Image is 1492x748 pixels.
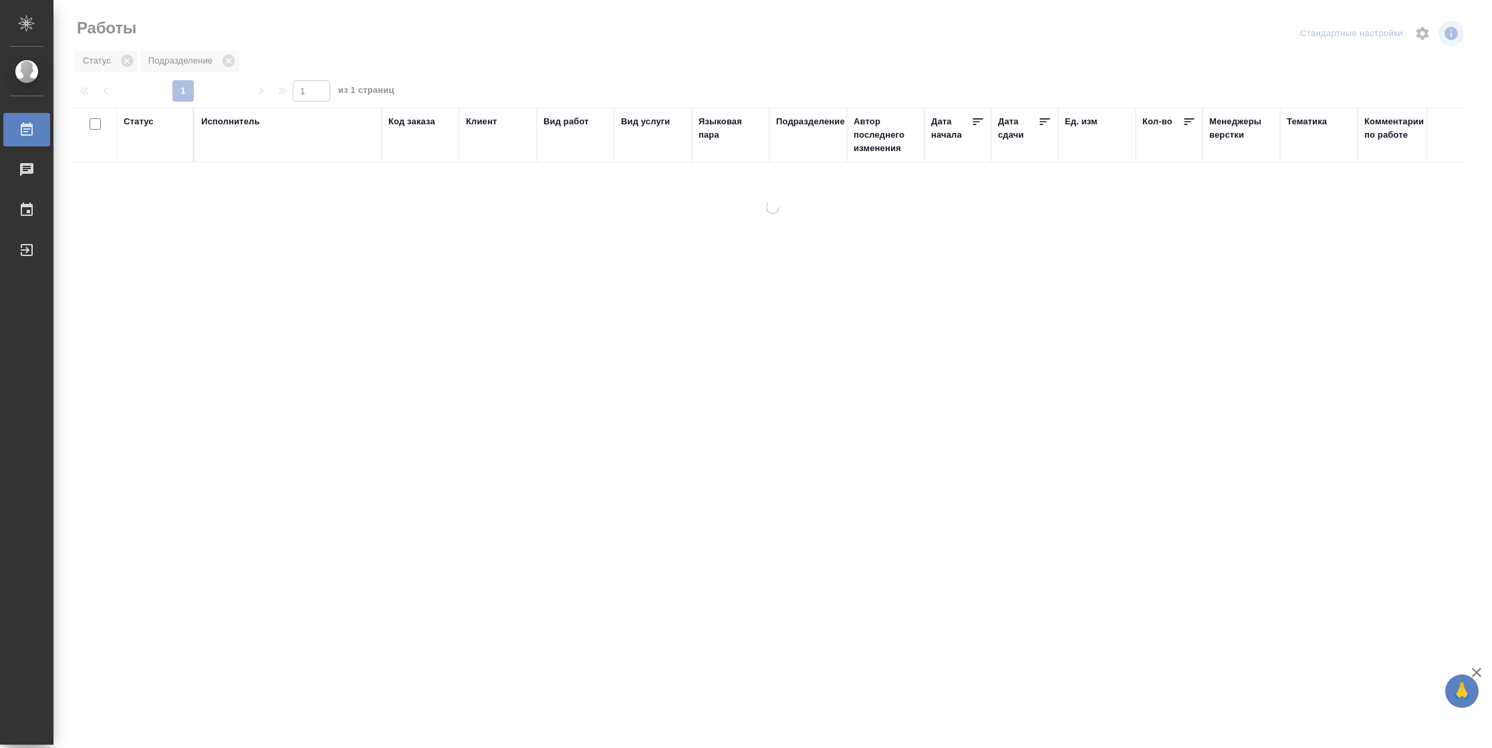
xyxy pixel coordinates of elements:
div: Комментарии по работе [1364,115,1428,142]
div: Исполнитель [201,115,260,128]
div: Ед. изм [1065,115,1098,128]
div: Менеджеры верстки [1209,115,1273,142]
div: Вид услуги [621,115,670,128]
button: 🙏 [1445,674,1479,708]
div: Тематика [1287,115,1327,128]
div: Дата сдачи [998,115,1038,142]
div: Код заказа [388,115,435,128]
div: Автор последнего изменения [854,115,918,155]
div: Кол-во [1142,115,1172,128]
div: Клиент [466,115,497,128]
span: 🙏 [1451,677,1473,705]
div: Вид работ [543,115,589,128]
div: Подразделение [776,115,845,128]
div: Языковая пара [699,115,763,142]
div: Статус [124,115,154,128]
div: Дата начала [931,115,971,142]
